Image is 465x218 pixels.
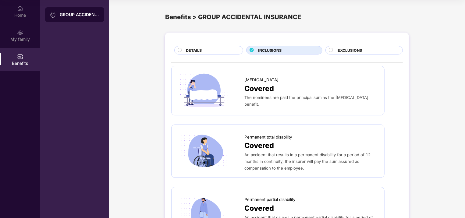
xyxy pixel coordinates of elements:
[178,133,230,169] img: icon
[186,47,202,53] span: DETAILS
[178,72,230,109] img: icon
[17,54,23,60] img: svg+xml;base64,PHN2ZyBpZD0iQmVuZWZpdHMiIHhtbG5zPSJodHRwOi8vd3d3LnczLm9yZy8yMDAwL3N2ZyIgd2lkdGg9Ij...
[244,134,292,140] span: Permanent total disability
[244,140,274,151] span: Covered
[244,196,295,203] span: Permanent partial disability
[244,95,368,107] span: The nominees are paid the principal sum as the [MEDICAL_DATA] benefit.
[244,152,371,171] span: An accident that results in a permanent disability for a period of 12 months in continuity, the i...
[244,83,274,94] span: Covered
[17,5,23,12] img: svg+xml;base64,PHN2ZyBpZD0iSG9tZSIgeG1sbnM9Imh0dHA6Ly93d3cudzMub3JnLzIwMDAvc3ZnIiB3aWR0aD0iMjAiIG...
[244,77,279,83] span: [MEDICAL_DATA]
[60,12,99,18] div: GROUP ACCIDENTAL INSURANCE
[258,47,282,53] span: INCLUSIONS
[50,12,56,18] img: svg+xml;base64,PHN2ZyB3aWR0aD0iMjAiIGhlaWdodD0iMjAiIHZpZXdCb3g9IjAgMCAyMCAyMCIgZmlsbD0ibm9uZSIgeG...
[17,30,23,36] img: svg+xml;base64,PHN2ZyB3aWR0aD0iMjAiIGhlaWdodD0iMjAiIHZpZXdCb3g9IjAgMCAyMCAyMCIgZmlsbD0ibm9uZSIgeG...
[165,12,409,22] div: Benefits > GROUP ACCIDENTAL INSURANCE
[338,47,362,53] span: EXCLUSIONS
[244,203,274,214] span: Covered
